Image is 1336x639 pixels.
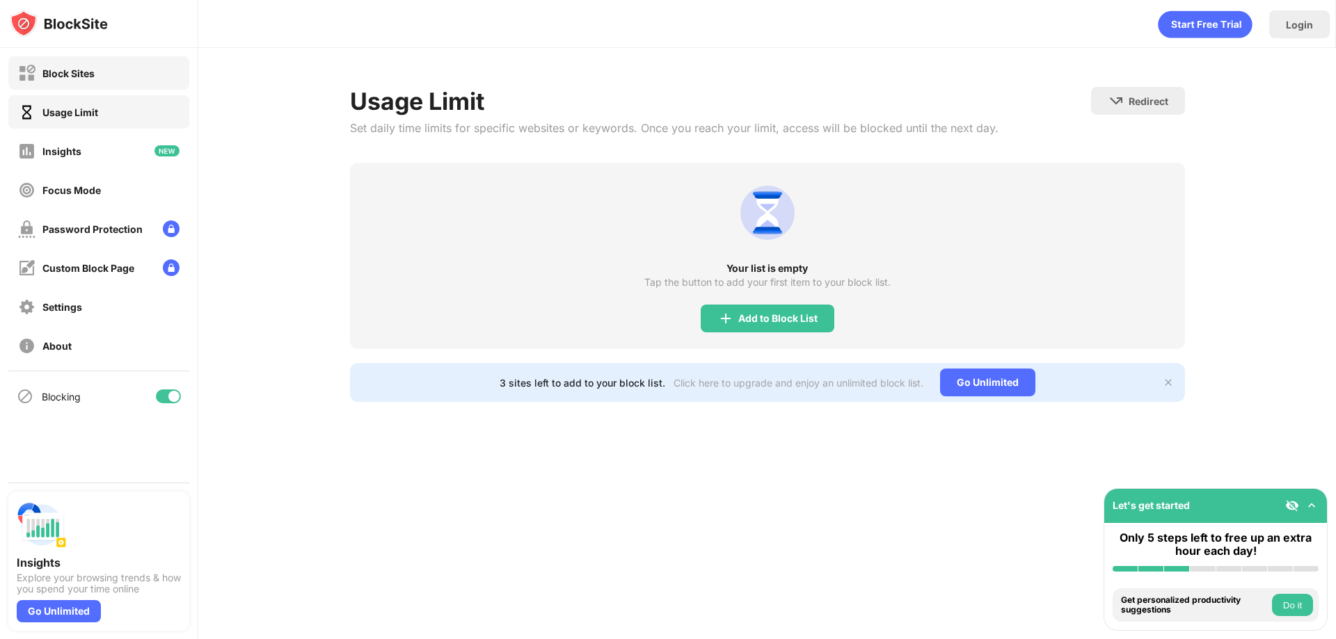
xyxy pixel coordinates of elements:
img: focus-off.svg [18,181,35,199]
div: Set daily time limits for specific websites or keywords. Once you reach your limit, access will b... [350,121,999,135]
img: lock-menu.svg [163,220,180,237]
div: About [42,340,72,352]
img: push-insights.svg [17,500,67,550]
div: Click here to upgrade and enjoy an unlimited block list. [674,377,923,389]
img: customize-block-page-off.svg [18,259,35,277]
div: Explore your browsing trends & how you spend your time online [17,572,181,594]
img: eye-not-visible.svg [1285,499,1299,512]
img: x-button.svg [1163,377,1174,388]
img: time-usage-on.svg [18,104,35,121]
div: Go Unlimited [940,369,1035,396]
img: logo-blocksite.svg [10,10,108,38]
div: Blocking [42,391,81,403]
div: Go Unlimited [17,600,101,622]
div: Your list is empty [350,263,1185,274]
img: usage-limit.svg [734,179,801,246]
img: lock-menu.svg [163,259,180,276]
img: block-off.svg [18,65,35,82]
div: Block Sites [42,67,95,79]
img: about-off.svg [18,337,35,355]
div: Redirect [1129,95,1168,107]
img: password-protection-off.svg [18,220,35,238]
div: Usage Limit [42,106,98,118]
div: Insights [17,556,181,569]
div: Custom Block Page [42,262,134,274]
div: 3 sites left to add to your block list. [500,377,665,389]
div: Insights [42,145,81,157]
div: Password Protection [42,223,143,235]
div: Focus Mode [42,184,101,196]
img: new-icon.svg [154,145,180,156]
div: Let's get started [1113,499,1190,511]
img: settings-off.svg [18,298,35,316]
div: Settings [42,301,82,313]
img: blocking-icon.svg [17,388,33,405]
div: Only 5 steps left to free up an extra hour each day! [1113,531,1319,558]
div: Login [1286,19,1313,31]
div: Get personalized productivity suggestions [1121,595,1269,615]
div: Usage Limit [350,87,999,115]
img: insights-off.svg [18,143,35,160]
button: Do it [1272,594,1313,616]
img: omni-setup-toggle.svg [1305,499,1319,512]
div: Tap the button to add your first item to your block list. [644,277,891,288]
div: Add to Block List [738,313,818,324]
div: animation [1158,10,1252,38]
